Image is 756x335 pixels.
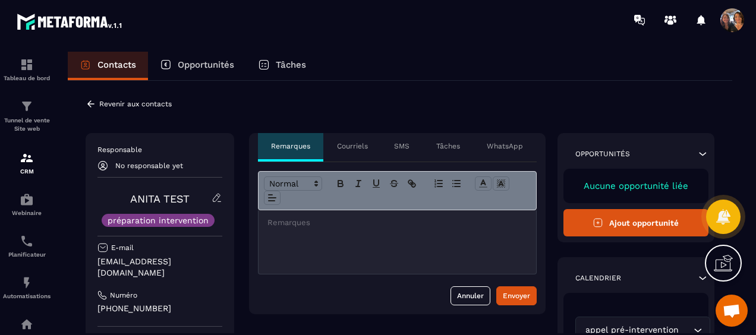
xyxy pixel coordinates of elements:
img: formation [20,151,34,165]
p: Planificateur [3,251,51,258]
img: scheduler [20,234,34,248]
a: formationformationTableau de bord [3,49,51,90]
p: Tâches [436,141,460,151]
p: Tâches [276,59,306,70]
p: Opportunités [178,59,234,70]
p: Opportunités [575,149,630,159]
img: formation [20,99,34,113]
img: automations [20,276,34,290]
a: formationformationCRM [3,142,51,184]
img: automations [20,317,34,331]
p: préparation intervention [108,216,209,225]
p: Numéro [110,290,137,300]
p: [EMAIL_ADDRESS][DOMAIN_NAME] [97,256,222,279]
p: Webinaire [3,210,51,216]
p: Calendrier [575,273,621,283]
div: Ouvrir le chat [716,295,748,327]
a: automationsautomationsAutomatisations [3,267,51,308]
p: Aucune opportunité liée [575,181,697,191]
p: Tunnel de vente Site web [3,116,51,133]
a: Tâches [246,52,318,80]
p: E-mail [111,243,134,252]
a: ANITA TEST [130,192,190,205]
button: Envoyer [496,286,537,305]
p: Responsable [97,145,222,154]
button: Annuler [451,286,490,305]
p: CRM [3,168,51,175]
p: Remarques [271,141,310,151]
p: [PHONE_NUMBER] [97,303,222,314]
p: Courriels [337,141,368,151]
p: SMS [394,141,409,151]
p: Automatisations [3,293,51,299]
a: schedulerschedulerPlanificateur [3,225,51,267]
div: Envoyer [503,290,530,302]
a: Opportunités [148,52,246,80]
button: Ajout opportunité [563,209,709,236]
img: automations [20,192,34,207]
p: Contacts [97,59,136,70]
img: logo [17,11,124,32]
p: Tableau de bord [3,75,51,81]
a: automationsautomationsWebinaire [3,184,51,225]
img: formation [20,58,34,72]
p: WhatsApp [487,141,523,151]
a: formationformationTunnel de vente Site web [3,90,51,142]
p: No responsable yet [115,162,183,170]
p: Revenir aux contacts [99,100,172,108]
a: Contacts [68,52,148,80]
